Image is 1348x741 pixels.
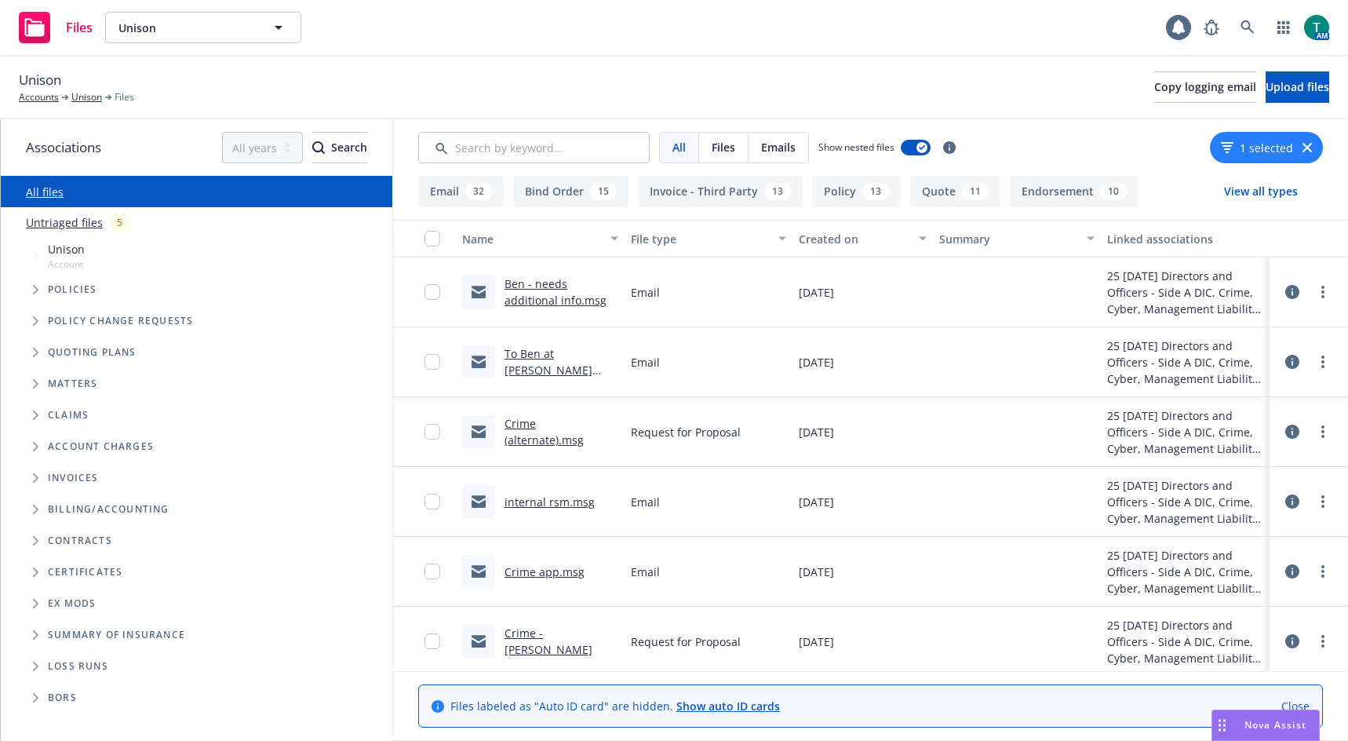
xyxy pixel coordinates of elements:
span: Matters [48,379,97,389]
span: Summary of insurance [48,630,185,640]
div: 25 [DATE] Directors and Officers - Side A DIC, Crime, Cyber, Management Liability Renewal [1107,268,1263,317]
input: Toggle Row Selected [424,564,440,579]
span: [DATE] [799,633,834,650]
svg: Search [312,141,325,154]
a: All files [26,184,64,199]
span: Request for Proposal [631,633,741,650]
button: File type [625,220,793,257]
div: 25 [DATE] Directors and Officers - Side A DIC, Crime, Cyber, Management Liability Renewal [1107,338,1263,387]
span: [DATE] [799,564,834,580]
span: [DATE] [799,424,834,440]
span: Associations [26,137,101,158]
div: Drag to move [1212,710,1232,740]
div: 15 [590,183,617,200]
a: To Ben at [PERSON_NAME] (ML/PL lines) .msg [505,346,599,394]
a: more [1313,283,1332,301]
span: Files [712,139,735,155]
a: more [1313,632,1332,651]
a: Accounts [19,90,59,104]
span: Files labeled as "Auto ID card" are hidden. [450,698,780,714]
button: Quote [910,176,1000,207]
span: Show nested files [818,141,894,154]
a: Switch app [1268,12,1299,43]
button: Name [456,220,625,257]
div: Tree Example [1,238,392,494]
span: Upload files [1266,79,1329,94]
img: photo [1304,15,1329,40]
div: 25 [DATE] Directors and Officers - Side A DIC, Crime, Cyber, Management Liability Renewal [1107,547,1263,597]
span: Certificates [48,568,122,577]
span: Email [631,494,660,510]
div: 10 [1100,183,1127,200]
input: Toggle Row Selected [424,633,440,649]
button: Endorsement [1010,176,1139,207]
span: Ex Mods [48,599,96,608]
div: 25 [DATE] Directors and Officers - Side A DIC, Crime, Cyber, Management Liability Renewal [1107,617,1263,666]
button: 1 selected [1221,140,1293,156]
span: Email [631,354,660,370]
span: Account [48,257,85,271]
a: Ben - needs additional info.msg [505,276,607,308]
a: more [1313,562,1332,581]
span: Emails [761,139,796,155]
button: Unison [105,12,301,43]
span: Loss Runs [48,662,108,671]
span: Unison [118,20,254,36]
span: Policies [48,285,97,294]
a: Untriaged files [26,214,103,231]
span: Email [631,564,660,580]
a: Unison [71,90,102,104]
input: Search by keyword... [418,132,650,163]
a: Show auto ID cards [676,699,780,714]
div: File type [631,231,770,247]
span: Email [631,284,660,301]
button: Nova Assist [1211,710,1320,741]
span: Files [66,21,93,34]
span: All [672,139,686,155]
div: 25 [DATE] Directors and Officers - Side A DIC, Crime, Cyber, Management Liability Renewal [1107,407,1263,457]
input: Select all [424,231,440,246]
button: Linked associations [1101,220,1270,257]
div: 11 [962,183,989,200]
a: more [1313,352,1332,371]
a: Report a Bug [1196,12,1227,43]
button: Policy [812,176,901,207]
span: Quoting plans [48,348,137,357]
button: SearchSearch [312,132,367,163]
a: internal rsm.msg [505,495,595,509]
div: Name [462,231,601,247]
span: BORs [48,693,77,703]
div: 5 [109,214,130,232]
div: Linked associations [1107,231,1263,247]
button: Created on [792,220,933,257]
div: Summary [939,231,1078,247]
span: Unison [48,241,85,257]
input: Toggle Row Selected [424,284,440,300]
div: 32 [465,183,492,200]
a: Close [1281,698,1310,714]
span: Unison [19,70,61,90]
span: [DATE] [799,494,834,510]
button: Email [418,176,504,207]
button: Summary [933,220,1102,257]
span: Invoices [48,473,99,483]
div: Folder Tree Example [1,494,392,714]
a: more [1313,422,1332,441]
span: Policy change requests [48,316,193,326]
span: Account charges [48,442,154,451]
a: Files [13,5,99,49]
div: 25 [DATE] Directors and Officers - Side A DIC, Crime, Cyber, Management Liability Renewal [1107,477,1263,527]
a: more [1313,492,1332,511]
button: Upload files [1266,71,1329,103]
a: Crime - [PERSON_NAME] [505,626,592,657]
button: Bind Order [513,176,628,207]
span: [DATE] [799,284,834,301]
input: Toggle Row Selected [424,494,440,509]
span: [DATE] [799,354,834,370]
div: 13 [862,183,889,200]
div: Search [312,133,367,162]
span: Billing/Accounting [48,505,169,514]
input: Toggle Row Selected [424,424,440,440]
a: Crime (alternate).msg [505,416,584,447]
a: Crime app.msg [505,564,585,579]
